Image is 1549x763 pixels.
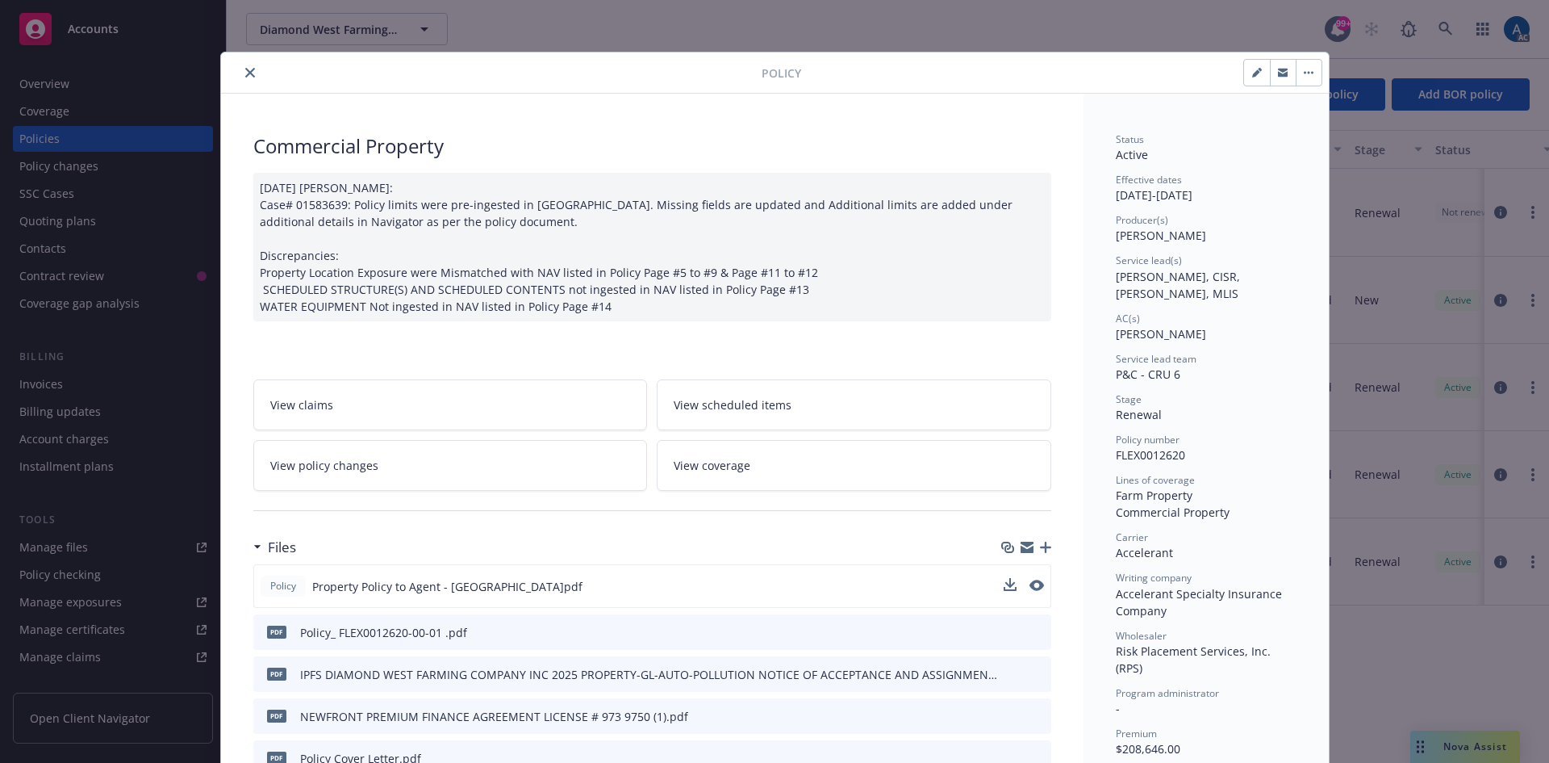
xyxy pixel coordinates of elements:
[253,173,1051,321] div: [DATE] [PERSON_NAME]: Case# 01583639: Policy limits were pre-ingested in [GEOGRAPHIC_DATA]. Missi...
[1116,392,1142,406] span: Stage
[1030,708,1045,725] button: preview file
[267,668,286,680] span: pdf
[1116,312,1140,325] span: AC(s)
[253,379,648,430] a: View claims
[1030,666,1045,683] button: preview file
[268,537,296,558] h3: Files
[1004,708,1017,725] button: download file
[1116,571,1192,585] span: Writing company
[1116,269,1243,301] span: [PERSON_NAME], CISR, [PERSON_NAME], MLIS
[1116,367,1180,382] span: P&C - CRU 6
[253,440,648,491] a: View policy changes
[1116,213,1168,227] span: Producer(s)
[657,440,1051,491] a: View coverage
[1116,228,1206,243] span: [PERSON_NAME]
[1004,624,1017,641] button: download file
[1116,644,1274,676] span: Risk Placement Services, Inc. (RPS)
[253,537,296,558] div: Files
[1116,586,1285,618] span: Accelerant Specialty Insurance Company
[1116,701,1120,716] span: -
[1116,326,1206,342] span: [PERSON_NAME]
[270,396,333,413] span: View claims
[1004,578,1017,591] button: download file
[1116,530,1148,544] span: Carrier
[674,457,750,474] span: View coverage
[1116,173,1182,187] span: Effective dates
[300,666,998,683] div: IPFS DIAMOND WEST FARMING COMPANY INC 2025 PROPERTY-GL-AUTO-POLLUTION NOTICE OF ACCEPTANCE AND AS...
[1116,727,1157,740] span: Premium
[1116,473,1195,487] span: Lines of coverage
[1116,487,1296,504] div: Farm Property
[267,579,299,593] span: Policy
[657,379,1051,430] a: View scheduled items
[300,624,467,641] div: Policy_ FLEX0012620-00-01 .pdf
[300,708,688,725] div: NEWFRONT PREMIUM FINANCE AGREEMENT LICENSE # 973 9750 (1).pdf
[1116,147,1148,162] span: Active
[762,65,801,82] span: Policy
[1116,686,1219,700] span: Program administrator
[1004,666,1017,683] button: download file
[1116,132,1144,146] span: Status
[1116,352,1196,366] span: Service lead team
[267,626,286,638] span: pdf
[1116,741,1180,757] span: $208,646.00
[270,457,378,474] span: View policy changes
[1116,447,1185,463] span: FLEX0012620
[312,578,582,595] span: Property Policy to Agent - [GEOGRAPHIC_DATA]pdf
[1116,173,1296,203] div: [DATE] - [DATE]
[240,63,260,82] button: close
[253,132,1051,160] div: Commercial Property
[1116,254,1182,267] span: Service lead(s)
[1116,545,1173,560] span: Accelerant
[1030,624,1045,641] button: preview file
[1029,578,1044,595] button: preview file
[1004,578,1017,595] button: download file
[1116,407,1162,422] span: Renewal
[1116,504,1296,521] div: Commercial Property
[674,396,791,413] span: View scheduled items
[1029,580,1044,591] button: preview file
[1116,433,1179,446] span: Policy number
[267,710,286,722] span: pdf
[1116,629,1167,643] span: Wholesaler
